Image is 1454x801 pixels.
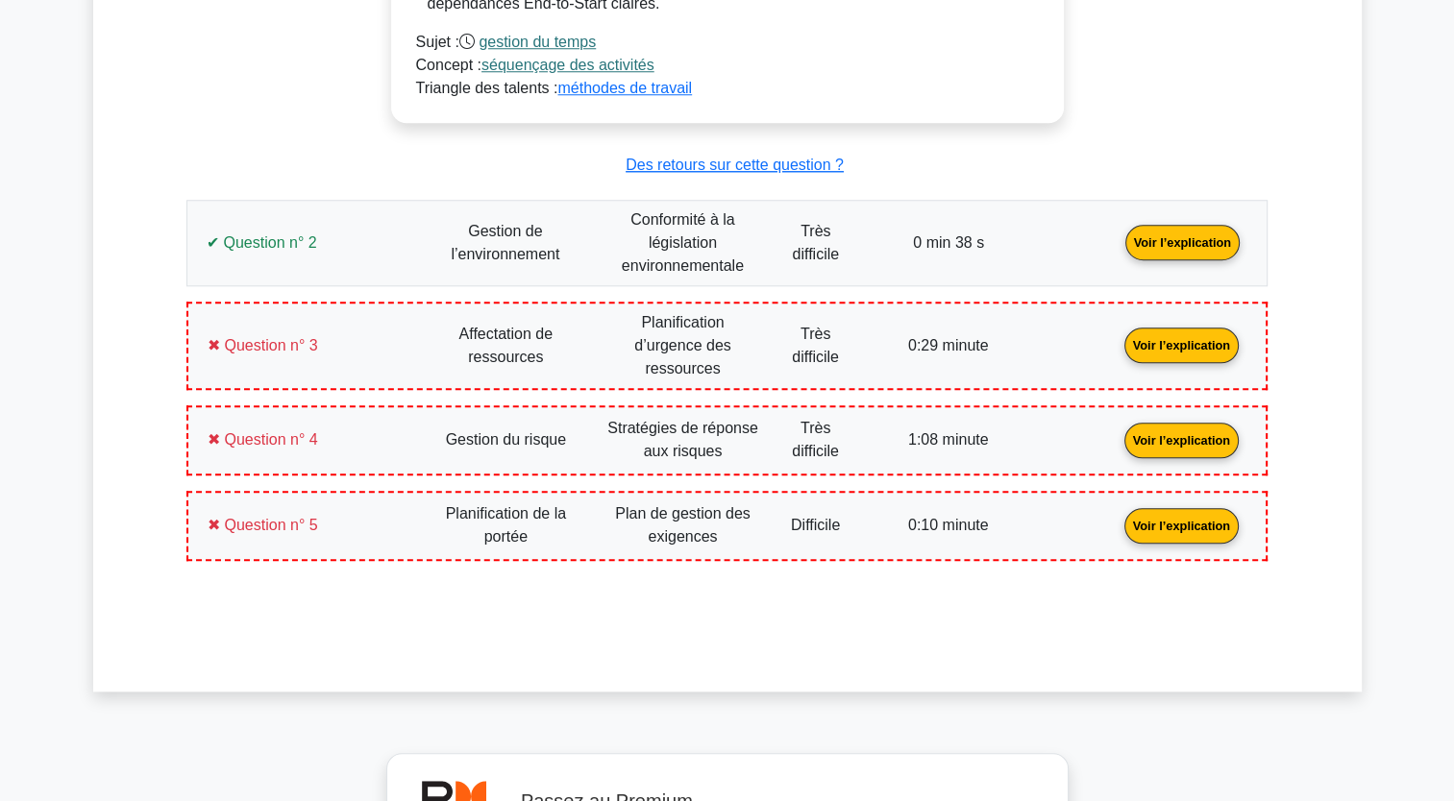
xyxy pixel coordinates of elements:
a: Voir l’explication [1118,233,1247,250]
a: méthodes de travail [557,80,692,96]
a: Voir l’explication [1117,336,1246,352]
a: gestion du temps [479,34,596,50]
font: Triangle des talents : [416,80,693,96]
a: Des retours sur cette question ? [626,157,844,173]
a: séquençage des activités [481,57,654,73]
a: Voir l’explication [1117,517,1246,533]
a: Voir l’explication [1117,430,1246,447]
font: Sujet : [416,34,597,50]
font: Concept : [416,57,654,73]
